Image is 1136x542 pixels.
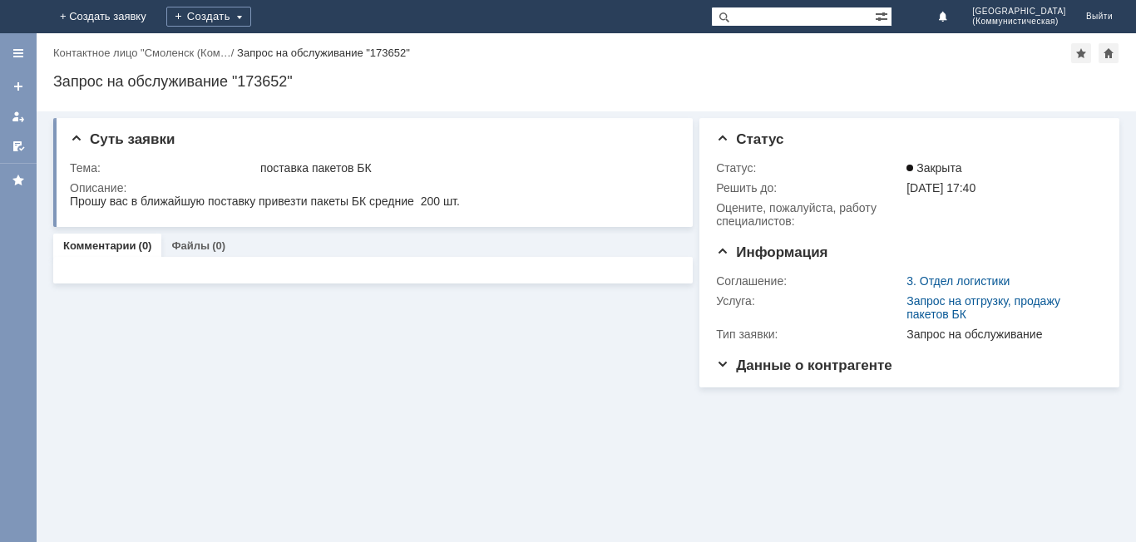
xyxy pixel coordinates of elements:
[875,7,892,23] span: Расширенный поиск
[5,133,32,160] a: Мои согласования
[716,161,903,175] div: Статус:
[70,181,674,195] div: Описание:
[906,161,961,175] span: Закрыта
[237,47,410,59] div: Запрос на обслуживание "173652"
[171,239,210,252] a: Файлы
[1099,43,1119,63] div: Сделать домашней страницей
[5,73,32,100] a: Создать заявку
[53,73,1119,90] div: Запрос на обслуживание "173652"
[716,357,892,373] span: Данные о контрагенте
[166,7,251,27] div: Создать
[70,161,257,175] div: Тема:
[63,239,136,252] a: Комментарии
[53,47,231,59] a: Контактное лицо "Смоленск (Ком…
[716,201,903,228] div: Oцените, пожалуйста, работу специалистов:
[212,239,225,252] div: (0)
[70,131,175,147] span: Суть заявки
[1071,43,1091,63] div: Добавить в избранное
[716,244,827,260] span: Информация
[716,274,903,288] div: Соглашение:
[906,294,1060,321] a: Запрос на отгрузку, продажу пакетов БК
[972,17,1066,27] span: (Коммунистическая)
[716,294,903,308] div: Услуга:
[906,181,975,195] span: [DATE] 17:40
[5,103,32,130] a: Мои заявки
[53,47,237,59] div: /
[906,274,1010,288] a: 3. Отдел логистики
[716,328,903,341] div: Тип заявки:
[972,7,1066,17] span: [GEOGRAPHIC_DATA]
[716,131,783,147] span: Статус
[260,161,670,175] div: поставка пакетов БК
[906,328,1095,341] div: Запрос на обслуживание
[139,239,152,252] div: (0)
[716,181,903,195] div: Решить до:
